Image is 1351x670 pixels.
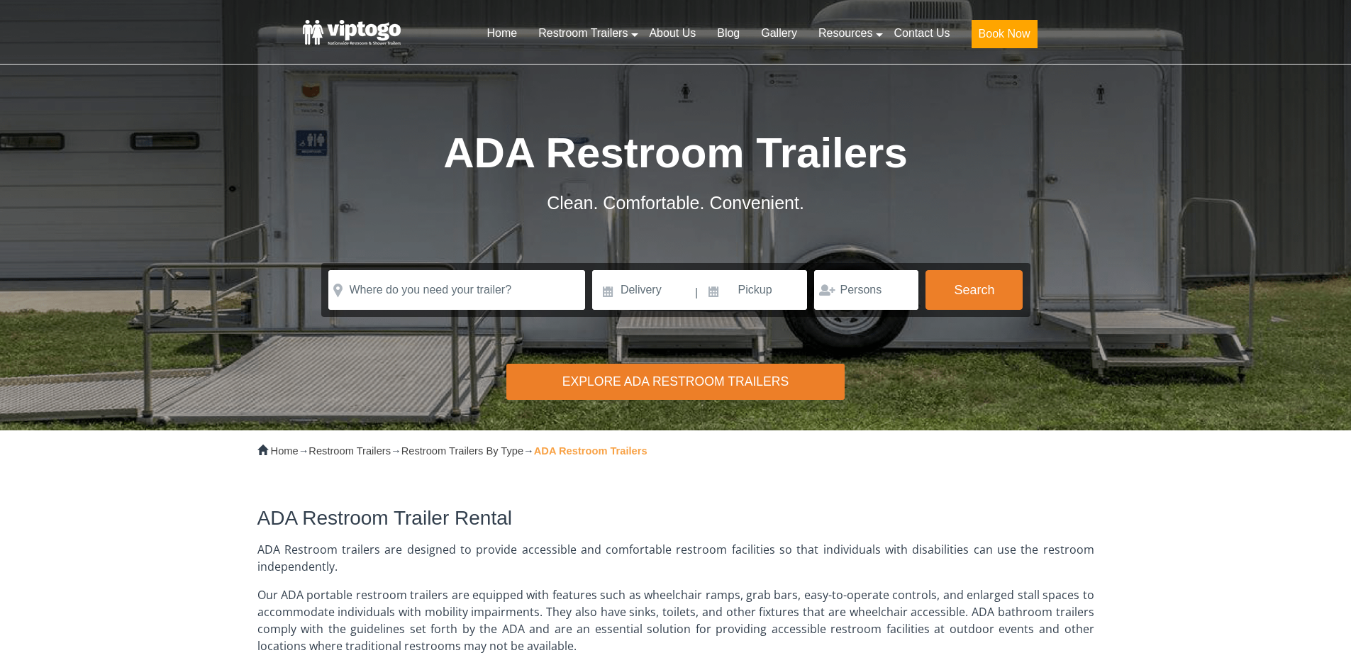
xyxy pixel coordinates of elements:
[700,270,808,310] input: Pickup
[534,445,647,457] strong: ADA Restroom Trailers
[257,541,1094,575] p: ADA Restroom trailers are designed to provide accessible and comfortable restroom facilities so t...
[401,445,523,457] a: Restroom Trailers By Type
[271,445,299,457] a: Home
[695,270,698,316] span: |
[476,18,528,49] a: Home
[814,270,918,310] input: Persons
[257,508,1094,530] h2: ADA Restroom Trailer Rental
[925,270,1023,310] button: Search
[750,18,808,49] a: Gallery
[638,18,706,49] a: About Us
[883,18,960,49] a: Contact Us
[961,18,1048,57] a: Book Now
[271,445,647,457] span: → → →
[528,18,638,49] a: Restroom Trailers
[308,445,391,457] a: Restroom Trailers
[706,18,750,49] a: Blog
[506,364,844,400] div: Explore ADA Restroom Trailers
[443,129,908,177] span: ADA Restroom Trailers
[328,270,585,310] input: Where do you need your trailer?
[972,20,1038,48] button: Book Now
[257,586,1094,654] p: Our ADA portable restroom trailers are equipped with features such as wheelchair ramps, grab bars...
[808,18,883,49] a: Resources
[592,270,694,310] input: Delivery
[547,193,804,213] span: Clean. Comfortable. Convenient.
